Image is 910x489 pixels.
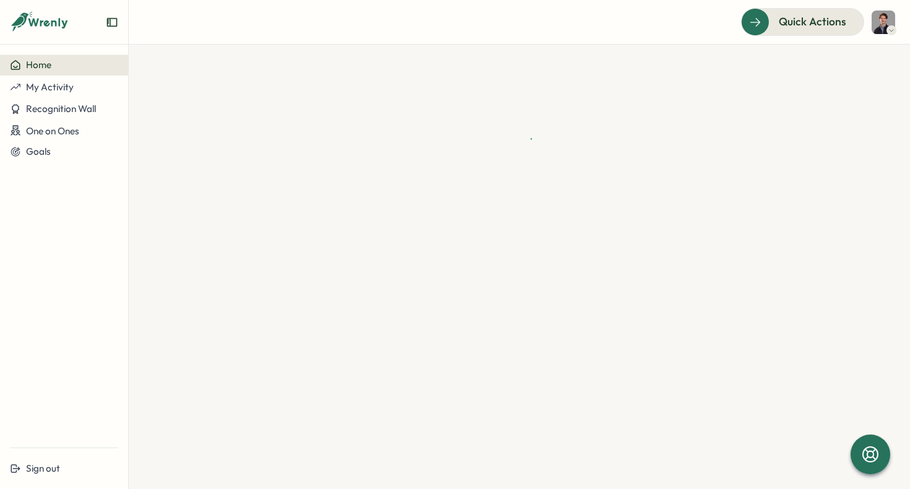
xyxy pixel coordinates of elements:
span: My Activity [26,81,74,93]
img: Dionisio Arredondo [872,11,895,34]
span: Quick Actions [779,14,846,30]
span: Home [26,59,51,71]
span: One on Ones [26,124,79,136]
span: Recognition Wall [26,103,96,115]
span: Goals [26,146,51,158]
button: Quick Actions [741,8,864,35]
button: Expand sidebar [106,16,118,28]
span: Sign out [26,462,60,474]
